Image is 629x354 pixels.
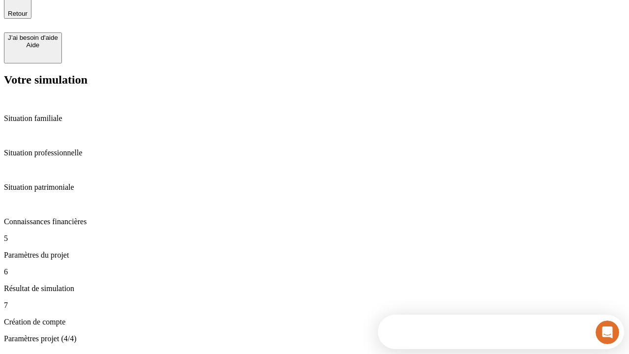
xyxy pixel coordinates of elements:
p: Connaissances financières [4,217,625,226]
div: Aide [8,41,58,49]
p: 7 [4,301,625,310]
p: Résultat de simulation [4,284,625,293]
p: 6 [4,267,625,276]
p: Situation patrimoniale [4,183,625,192]
p: Situation familiale [4,114,625,123]
p: 5 [4,234,625,243]
p: Création de compte [4,318,625,326]
div: J’ai besoin d'aide [8,34,58,41]
p: Paramètres projet (4/4) [4,334,625,343]
button: J’ai besoin d'aideAide [4,32,62,63]
iframe: Intercom live chat [596,321,619,344]
p: Paramètres du projet [4,251,625,260]
span: Retour [8,10,28,17]
h2: Votre simulation [4,73,625,87]
p: Situation professionnelle [4,148,625,157]
iframe: Intercom live chat discovery launcher [378,315,624,349]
